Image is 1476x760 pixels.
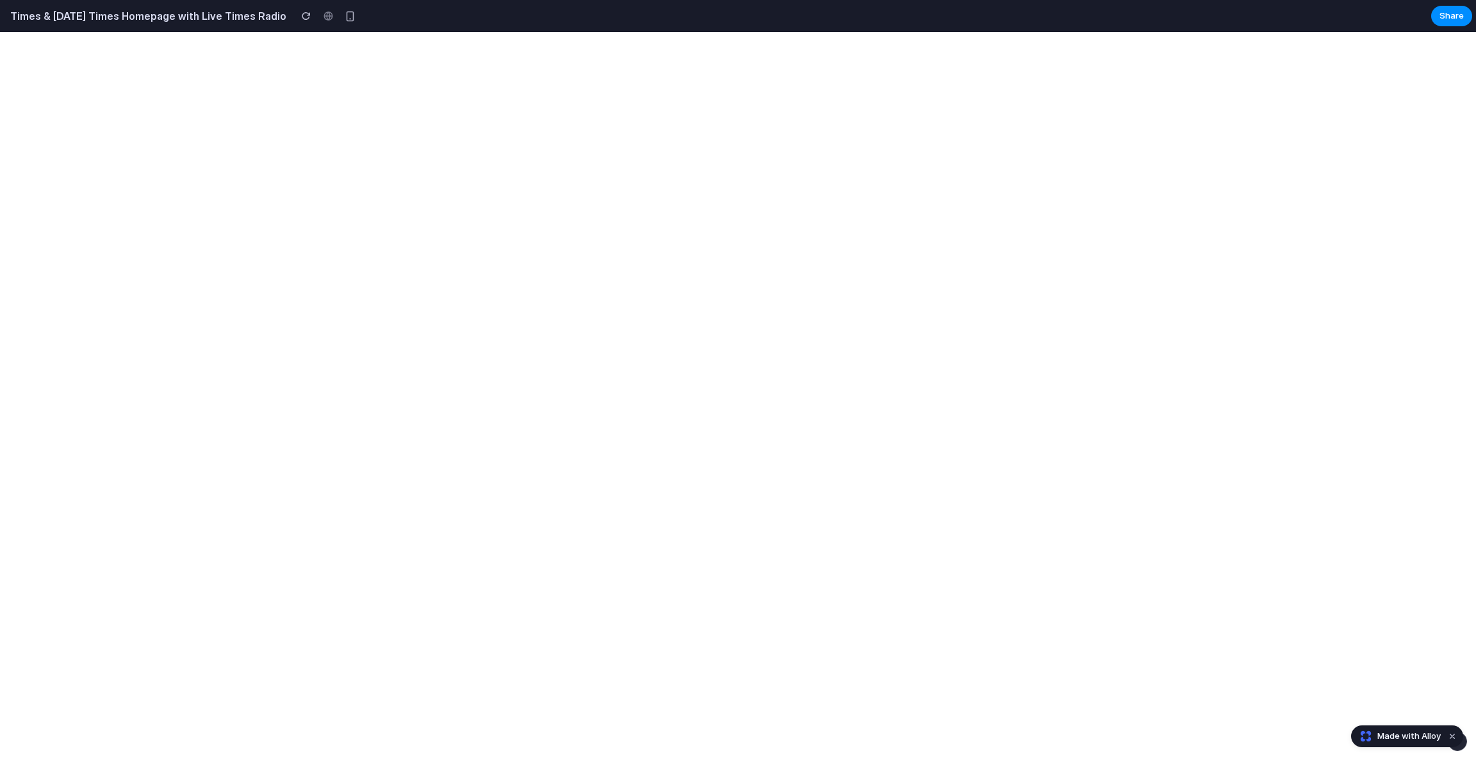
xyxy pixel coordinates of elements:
h2: Times & [DATE] Times Homepage with Live Times Radio [5,8,286,24]
button: Dismiss watermark [1445,729,1460,744]
button: Share [1431,6,1472,26]
span: Share [1439,10,1464,22]
span: Made with Alloy [1377,730,1441,743]
a: Made with Alloy [1352,730,1442,743]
